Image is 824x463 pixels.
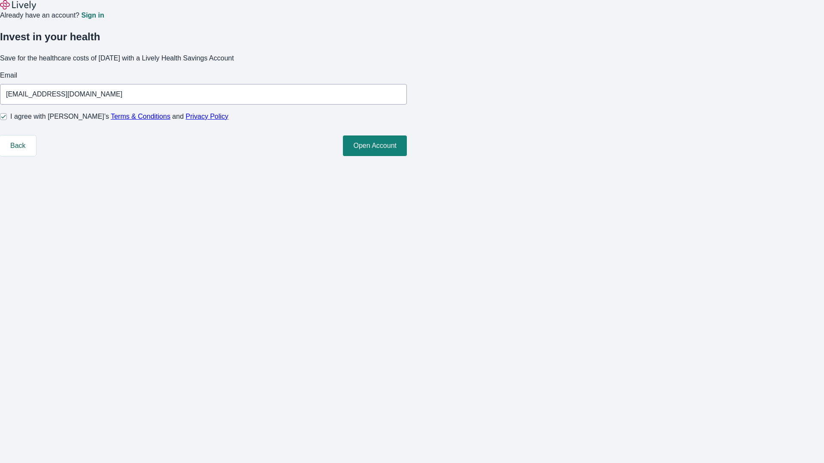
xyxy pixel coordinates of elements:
a: Privacy Policy [186,113,229,120]
a: Terms & Conditions [111,113,170,120]
button: Open Account [343,135,407,156]
span: I agree with [PERSON_NAME]’s and [10,111,228,122]
a: Sign in [81,12,104,19]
